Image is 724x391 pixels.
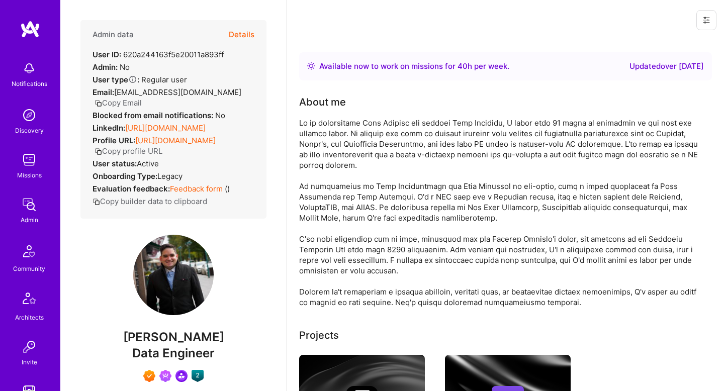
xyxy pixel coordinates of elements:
[93,49,224,60] div: 620a244163f5e20011a893ff
[19,150,39,170] img: teamwork
[170,184,223,193] a: Feedback form
[125,123,206,133] a: [URL][DOMAIN_NAME]
[22,357,37,367] div: Invite
[93,196,207,207] button: Copy builder data to clipboard
[299,118,701,308] div: Lo ip dolorsitame Cons Adipisc eli seddoei Temp Incididu, U labor etdo 91 magna al enimadmin ve q...
[95,97,142,108] button: Copy Email
[17,170,42,180] div: Missions
[19,194,39,215] img: admin teamwork
[132,346,215,360] span: Data Engineer
[93,171,157,181] strong: Onboarding Type:
[93,62,130,72] div: No
[93,123,125,133] strong: LinkedIn:
[114,87,241,97] span: [EMAIL_ADDRESS][DOMAIN_NAME]
[229,20,254,49] button: Details
[93,74,187,85] div: Regular user
[17,239,41,263] img: Community
[93,111,215,120] strong: Blocked from email notifications:
[93,136,135,145] strong: Profile URL:
[17,288,41,312] img: Architects
[629,60,704,72] div: Updated over [DATE]
[307,62,315,70] img: Availability
[95,100,102,107] i: icon Copy
[95,146,162,156] button: Copy profile URL
[137,159,159,168] span: Active
[15,125,44,136] div: Discovery
[93,184,170,193] strong: Evaluation feedback:
[133,235,214,315] img: User Avatar
[93,183,230,194] div: ( )
[21,215,38,225] div: Admin
[93,62,118,72] strong: Admin:
[159,370,171,382] img: Been on Mission
[157,171,183,181] span: legacy
[19,58,39,78] img: bell
[143,370,155,382] img: Exceptional A.Teamer
[20,20,40,38] img: logo
[95,148,102,155] i: icon Copy
[19,105,39,125] img: discovery
[93,75,139,84] strong: User type :
[93,159,137,168] strong: User status:
[93,30,134,39] h4: Admin data
[19,337,39,357] img: Invite
[175,370,188,382] img: Community leader
[12,78,47,89] div: Notifications
[319,60,509,72] div: Available now to work on missions for h per week .
[128,75,137,84] i: Help
[80,330,266,345] span: [PERSON_NAME]
[13,263,45,274] div: Community
[135,136,216,145] a: [URL][DOMAIN_NAME]
[15,312,44,323] div: Architects
[299,328,339,343] div: Projects
[93,87,114,97] strong: Email:
[458,61,468,71] span: 40
[93,50,121,59] strong: User ID:
[93,198,100,206] i: icon Copy
[299,94,346,110] div: About me
[93,110,225,121] div: No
